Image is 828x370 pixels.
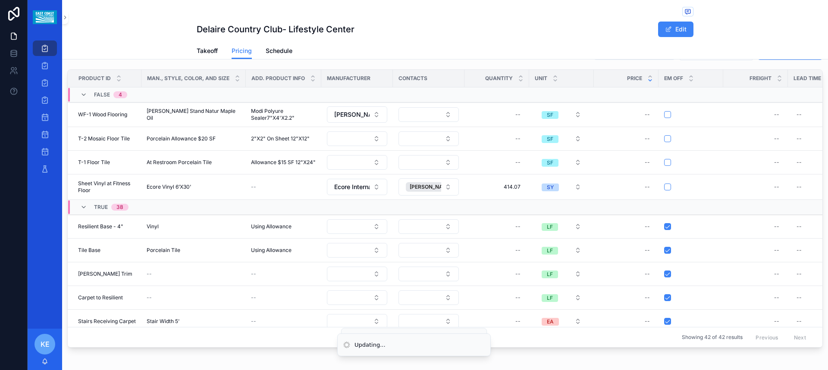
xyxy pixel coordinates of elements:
[327,267,387,281] button: Select Button
[147,75,229,82] span: Man., Style, Color, and Size
[78,318,136,325] span: Stairs Receiving Carpet
[327,243,387,258] button: Select Button
[485,75,513,82] span: Quantity
[515,159,521,166] div: --
[774,318,779,325] div: --
[515,318,521,325] div: --
[645,247,650,254] div: --
[334,183,370,191] span: Ecore International
[78,135,130,142] span: T-2 Mosaic Floor Tile
[750,75,772,82] span: Freight
[535,266,588,282] button: Select Button
[797,223,802,230] div: --
[147,247,180,254] span: Porcelain Tile
[535,290,588,305] button: Select Button
[266,43,292,60] a: Schedule
[251,159,316,166] span: Allowance $15 SF 12"X24"
[94,91,110,98] span: FALSE
[398,178,459,196] button: Select Button
[251,135,310,142] span: 2"X2" On Sheet 12"X12"
[119,91,122,98] div: 4
[232,47,252,55] span: Pricing
[406,182,465,192] button: Unselect 303
[354,341,386,349] div: Updating...
[547,159,553,167] div: SF
[535,131,588,146] button: Select Button
[327,106,387,123] button: Select Button
[645,135,650,142] div: --
[197,47,218,55] span: Takeoff
[398,314,459,329] button: Select Button
[398,155,459,170] button: Select Button
[547,183,554,191] div: SY
[147,183,191,190] span: Ecore Vinyl 6’X30'
[251,247,292,254] span: Using Allowance
[797,271,802,277] div: --
[116,204,123,211] div: 38
[774,159,779,166] div: --
[535,314,588,329] button: Select Button
[327,155,387,170] button: Select Button
[797,159,802,166] div: --
[774,271,779,277] div: --
[251,75,305,82] span: Add. Product Info
[41,339,50,349] span: KE
[398,267,459,281] button: Select Button
[535,75,547,82] span: Unit
[398,131,459,146] button: Select Button
[197,43,218,60] a: Takeoff
[251,318,256,325] span: --
[515,247,521,254] div: --
[28,34,62,188] div: scrollable content
[797,247,802,254] div: --
[774,294,779,301] div: --
[797,294,802,301] div: --
[774,111,779,118] div: --
[147,108,241,121] span: [PERSON_NAME] Stand Natur Maple Oil
[327,290,387,305] button: Select Button
[251,108,316,121] span: Modi Polyure Sealer7"X4'X2.2"
[774,247,779,254] div: --
[398,75,427,82] span: Contacts
[682,334,743,341] span: Showing 42 of 42 results
[327,314,387,329] button: Select Button
[547,247,553,255] div: LF
[645,271,650,277] div: --
[147,135,216,142] span: Porcelain Allowance $20 SF
[327,219,387,234] button: Select Button
[774,183,779,190] div: --
[78,111,127,118] span: WF-1 Wood Flooring
[78,271,132,277] span: [PERSON_NAME] Trim
[797,135,802,142] div: --
[645,183,650,190] div: --
[78,294,123,301] span: Carpet to Resilient
[398,219,459,234] button: Select Button
[793,75,821,82] span: Lead Time
[327,75,370,82] span: Manufacturer
[547,111,553,119] div: SF
[797,318,802,325] div: --
[398,107,459,122] button: Select Button
[147,294,152,301] span: --
[251,183,256,190] span: --
[147,271,152,277] span: --
[645,318,650,325] div: --
[535,107,588,122] button: Select Button
[645,159,650,166] div: --
[547,271,553,278] div: LF
[251,294,256,301] span: --
[797,111,802,118] div: --
[147,318,180,325] span: Stair Width 5'
[547,223,553,231] div: LF
[645,111,650,118] div: --
[535,155,588,170] button: Select Button
[232,43,252,59] a: Pricing
[645,294,650,301] div: --
[627,75,642,82] span: Price
[547,135,553,143] div: SF
[251,223,292,230] span: Using Allowance
[535,243,588,258] button: Select Button
[94,204,108,211] span: TRUE
[327,131,387,146] button: Select Button
[774,135,779,142] div: --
